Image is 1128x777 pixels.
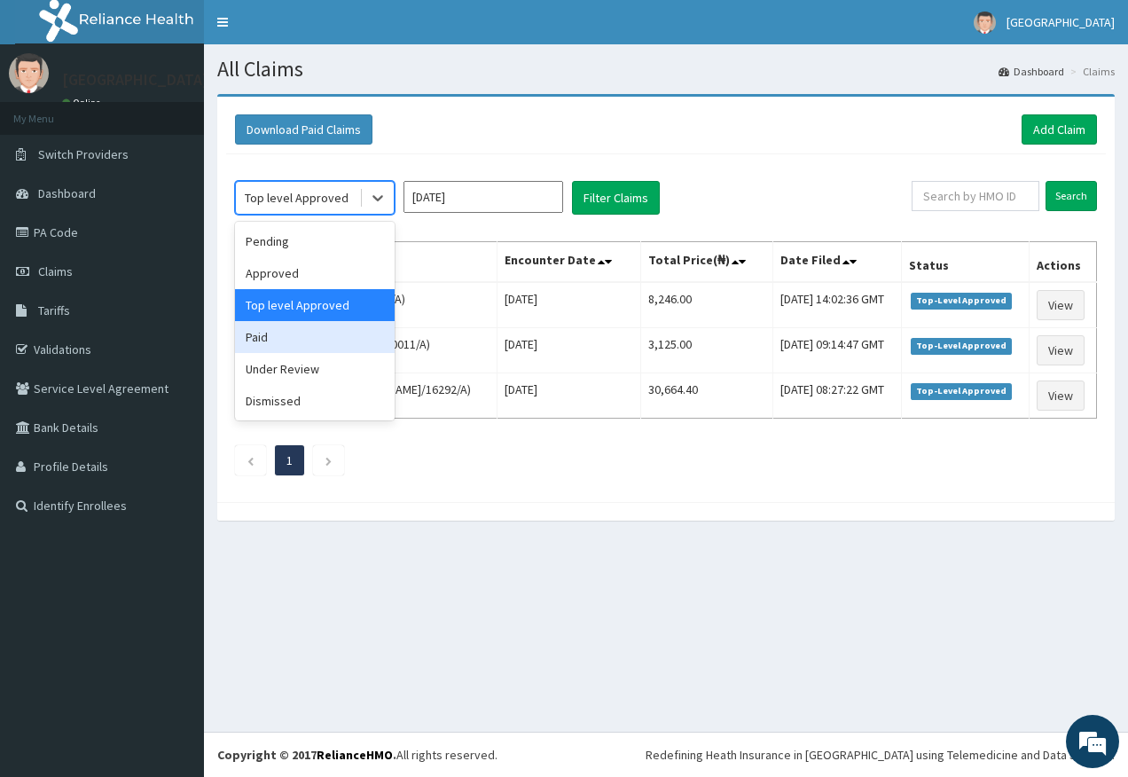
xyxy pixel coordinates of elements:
[1066,64,1115,79] li: Claims
[1046,181,1097,211] input: Search
[1029,242,1097,283] th: Actions
[286,452,293,468] a: Page 1 is your current page
[1037,381,1085,411] a: View
[912,181,1039,211] input: Search by HMO ID
[646,746,1115,764] div: Redefining Heath Insurance in [GEOGRAPHIC_DATA] using Telemedicine and Data Science!
[974,12,996,34] img: User Image
[247,452,255,468] a: Previous page
[103,224,245,403] span: We're online!
[773,328,901,373] td: [DATE] 09:14:47 GMT
[901,242,1029,283] th: Status
[1022,114,1097,145] a: Add Claim
[1007,14,1115,30] span: [GEOGRAPHIC_DATA]
[773,373,901,419] td: [DATE] 08:27:22 GMT
[999,64,1064,79] a: Dashboard
[325,452,333,468] a: Next page
[773,282,901,328] td: [DATE] 14:02:36 GMT
[235,353,395,385] div: Under Review
[217,58,1115,81] h1: All Claims
[640,282,773,328] td: 8,246.00
[497,373,641,419] td: [DATE]
[235,225,395,257] div: Pending
[217,747,396,763] strong: Copyright © 2017 .
[92,99,298,122] div: Chat with us now
[773,242,901,283] th: Date Filed
[291,9,333,51] div: Minimize live chat window
[403,181,563,213] input: Select Month and Year
[235,257,395,289] div: Approved
[640,373,773,419] td: 30,664.40
[38,185,96,201] span: Dashboard
[38,146,129,162] span: Switch Providers
[1037,335,1085,365] a: View
[235,114,372,145] button: Download Paid Claims
[204,732,1128,777] footer: All rights reserved.
[1037,290,1085,320] a: View
[911,293,1013,309] span: Top-Level Approved
[640,328,773,373] td: 3,125.00
[33,89,72,133] img: d_794563401_company_1708531726252_794563401
[497,282,641,328] td: [DATE]
[38,302,70,318] span: Tariffs
[317,747,393,763] a: RelianceHMO
[62,72,208,88] p: [GEOGRAPHIC_DATA]
[640,242,773,283] th: Total Price(₦)
[911,383,1013,399] span: Top-Level Approved
[9,484,338,546] textarea: Type your message and hit 'Enter'
[572,181,660,215] button: Filter Claims
[497,328,641,373] td: [DATE]
[9,53,49,93] img: User Image
[38,263,73,279] span: Claims
[235,289,395,321] div: Top level Approved
[911,338,1013,354] span: Top-Level Approved
[497,242,641,283] th: Encounter Date
[62,97,105,109] a: Online
[235,385,395,417] div: Dismissed
[245,189,349,207] div: Top level Approved
[235,321,395,353] div: Paid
